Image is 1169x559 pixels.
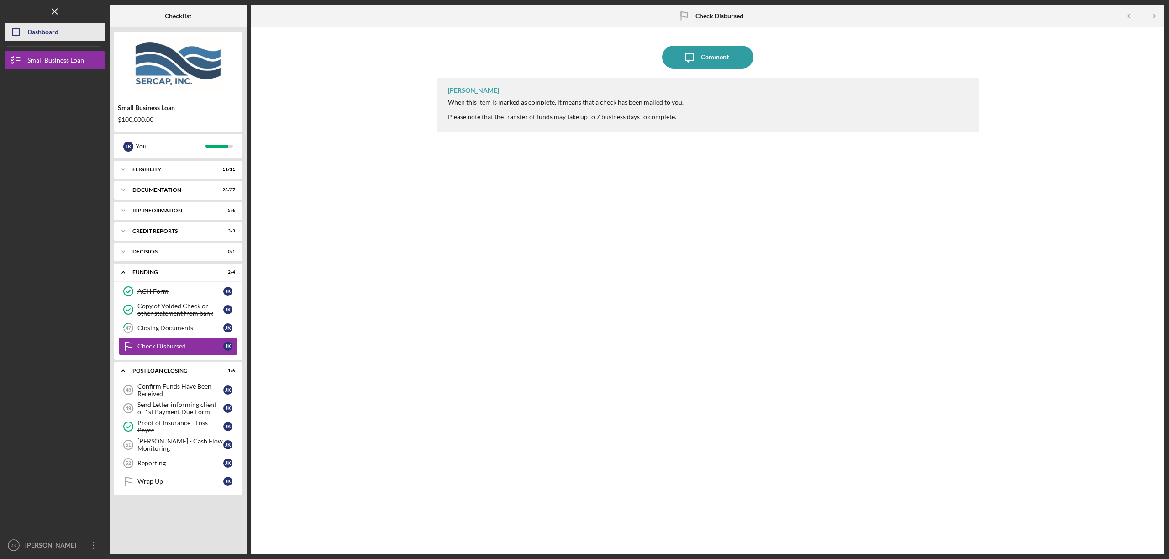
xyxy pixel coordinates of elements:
[118,116,238,123] div: $100,000.00
[5,51,105,69] button: Small Business Loan
[119,337,237,355] a: Check DisbursedJK
[137,343,223,350] div: Check Disbursed
[223,385,232,395] div: J K
[223,422,232,431] div: J K
[5,23,105,41] button: Dashboard
[27,51,84,72] div: Small Business Loan
[118,104,238,111] div: Small Business Loan
[223,459,232,468] div: J K
[132,228,212,234] div: credit reports
[219,167,235,172] div: 11 / 11
[119,454,237,472] a: 52ReportingJK
[701,46,729,69] div: Comment
[223,342,232,351] div: J K
[448,87,499,94] div: [PERSON_NAME]
[132,187,212,193] div: Documentation
[119,472,237,490] a: Wrap UpJK
[137,401,223,416] div: Send Letter informing client of 1st Payment Due Form
[219,187,235,193] div: 26 / 27
[136,138,205,154] div: You
[448,99,684,121] div: When this item is marked as complete, it means that a check has been mailed to you. Please note t...
[223,323,232,332] div: J K
[114,37,242,91] img: Product logo
[695,12,743,20] b: Check Disbursed
[223,440,232,449] div: J K
[119,301,237,319] a: Copy of Voided Check or other statement from bankJK
[123,142,133,152] div: J K
[126,442,131,448] tspan: 51
[11,543,16,548] text: JK
[126,460,131,466] tspan: 52
[132,208,212,213] div: IRP Information
[219,228,235,234] div: 3 / 3
[119,282,237,301] a: ACH FormJK
[126,325,132,331] tspan: 47
[132,167,212,172] div: Eligiblity
[219,368,235,374] div: 1 / 6
[132,249,212,254] div: Decision
[137,324,223,332] div: Closing Documents
[219,208,235,213] div: 5 / 6
[137,419,223,434] div: Proof of Insurance - Loss Payee
[132,368,212,374] div: POST LOAN CLOSING
[223,477,232,486] div: J K
[137,459,223,467] div: Reporting
[219,249,235,254] div: 0 / 1
[119,436,237,454] a: 51[PERSON_NAME] - Cash Flow MonitoringJK
[137,302,223,317] div: Copy of Voided Check or other statement from bank
[137,438,223,452] div: [PERSON_NAME] - Cash Flow Monitoring
[119,319,237,337] a: 47Closing DocumentsJK
[219,269,235,275] div: 2 / 4
[137,478,223,485] div: Wrap Up
[119,417,237,436] a: Proof of Insurance - Loss PayeeJK
[119,399,237,417] a: 49Send Letter informing client of 1st Payment Due FormJK
[165,12,191,20] b: Checklist
[132,269,212,275] div: Funding
[137,288,223,295] div: ACH Form
[126,387,131,393] tspan: 48
[223,287,232,296] div: J K
[5,536,105,554] button: JK[PERSON_NAME]
[223,404,232,413] div: J K
[662,46,753,69] button: Comment
[23,536,82,557] div: [PERSON_NAME]
[137,383,223,397] div: Confirm Funds Have Been Received
[119,381,237,399] a: 48Confirm Funds Have Been ReceivedJK
[126,406,131,411] tspan: 49
[223,305,232,314] div: J K
[27,23,58,43] div: Dashboard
